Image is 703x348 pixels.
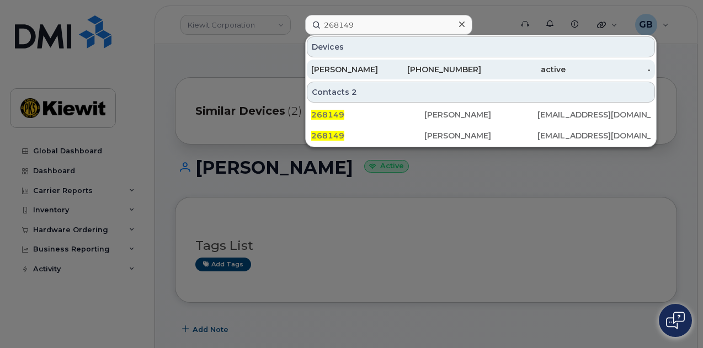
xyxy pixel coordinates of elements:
img: Open chat [666,312,685,329]
span: 268149 [311,110,344,120]
div: [EMAIL_ADDRESS][DOMAIN_NAME] [537,109,651,120]
div: active [481,64,566,75]
span: 2 [351,87,357,98]
div: Contacts [307,82,655,103]
a: 268149[PERSON_NAME][EMAIL_ADDRESS][DOMAIN_NAME] [307,126,655,146]
a: [PERSON_NAME][PHONE_NUMBER]active- [307,60,655,79]
div: [PERSON_NAME] [424,109,537,120]
div: [PERSON_NAME] [424,130,537,141]
div: [PERSON_NAME] [311,64,396,75]
div: - [566,64,651,75]
span: 268149 [311,131,344,141]
div: Devices [307,36,655,57]
div: [EMAIL_ADDRESS][DOMAIN_NAME] [537,130,651,141]
div: [PHONE_NUMBER] [396,64,481,75]
a: 268149[PERSON_NAME][EMAIL_ADDRESS][DOMAIN_NAME] [307,105,655,125]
